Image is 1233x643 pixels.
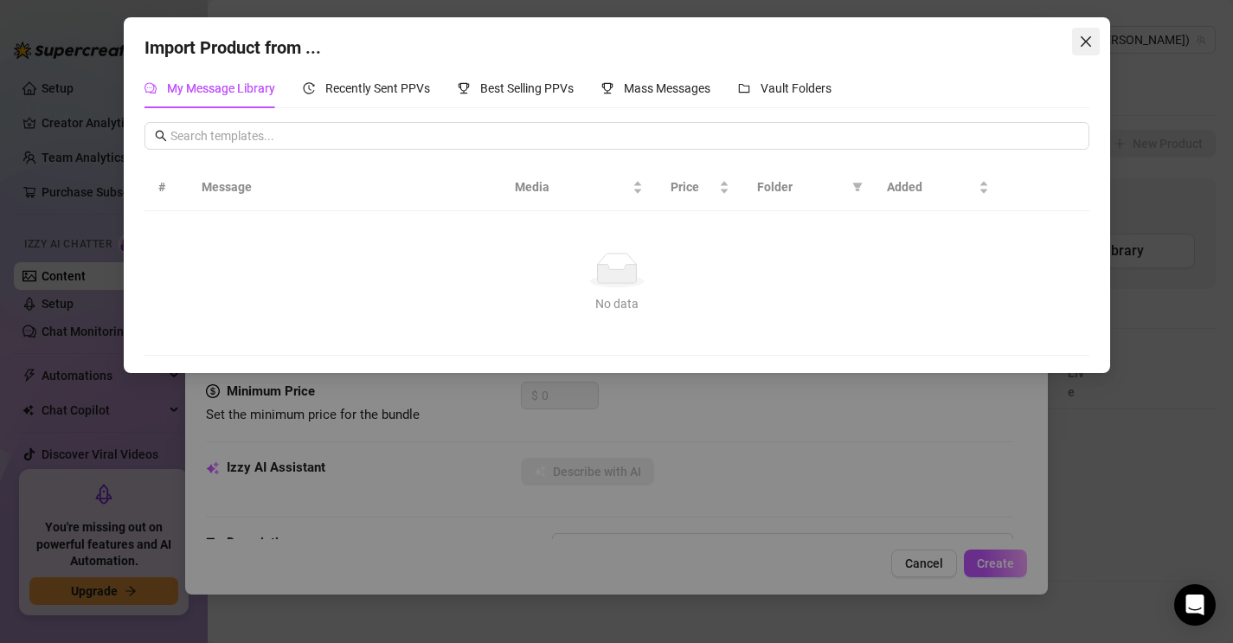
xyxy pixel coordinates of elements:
[1079,35,1093,48] span: close
[144,82,157,94] span: comment
[887,177,975,196] span: Added
[1072,35,1100,48] span: Close
[849,174,866,200] span: filter
[1072,28,1100,55] button: Close
[761,81,832,95] span: Vault Folders
[165,294,1069,313] div: No data
[738,82,750,94] span: folder
[167,81,275,95] span: My Message Library
[155,130,167,142] span: search
[501,164,657,211] th: Media
[657,164,743,211] th: Price
[480,81,574,95] span: Best Selling PPVs
[325,81,430,95] span: Recently Sent PPVs
[873,164,1003,211] th: Added
[144,164,188,211] th: #
[188,164,501,211] th: Message
[144,37,321,58] span: Import Product from ...
[1174,584,1216,626] div: Open Intercom Messenger
[852,182,863,192] span: filter
[601,82,613,94] span: trophy
[170,126,1079,145] input: Search templates...
[671,177,716,196] span: Price
[303,82,315,94] span: history
[458,82,470,94] span: trophy
[757,177,845,196] span: Folder
[624,81,710,95] span: Mass Messages
[515,177,629,196] span: Media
